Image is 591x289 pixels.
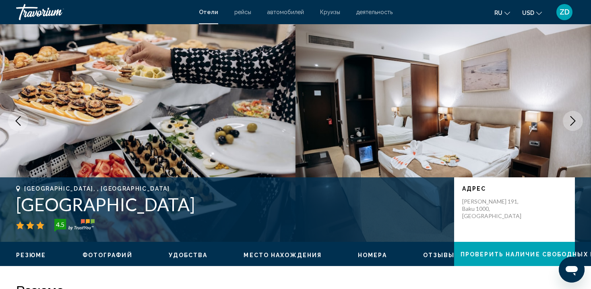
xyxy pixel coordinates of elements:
[423,252,455,258] span: Отзывы
[16,194,446,215] h1: [GEOGRAPHIC_DATA]
[8,111,28,131] button: Previous image
[358,252,387,258] span: Номера
[358,252,387,259] button: Номера
[244,252,322,258] span: Место нахождения
[554,4,575,21] button: User Menu
[320,9,340,15] a: Круизы
[560,8,570,16] span: ZD
[16,252,46,259] button: Резюме
[423,252,455,259] button: Отзывы
[563,111,583,131] button: Next image
[267,9,304,15] a: автомобилей
[462,198,527,220] p: [PERSON_NAME] 191, Baku 1000, [GEOGRAPHIC_DATA]
[16,4,191,20] a: Travorium
[199,9,218,15] a: Отели
[24,185,170,192] span: [GEOGRAPHIC_DATA], , [GEOGRAPHIC_DATA]
[234,9,251,15] a: рейсы
[462,185,567,192] p: адрес
[454,242,575,266] button: Проверить наличие свободных мест
[522,10,534,16] span: USD
[559,257,585,283] iframe: Кнопка запуска окна обмена сообщениями
[169,252,208,259] button: Удобства
[83,252,132,258] span: Фотографий
[16,252,46,258] span: Резюме
[169,252,208,258] span: Удобства
[494,10,502,16] span: ru
[52,220,68,229] div: 4.5
[522,7,542,19] button: Change currency
[83,252,132,259] button: Фотографий
[356,9,393,15] a: деятельность
[244,252,322,259] button: Место нахождения
[494,7,510,19] button: Change language
[54,219,95,232] img: trustyou-badge-hor.svg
